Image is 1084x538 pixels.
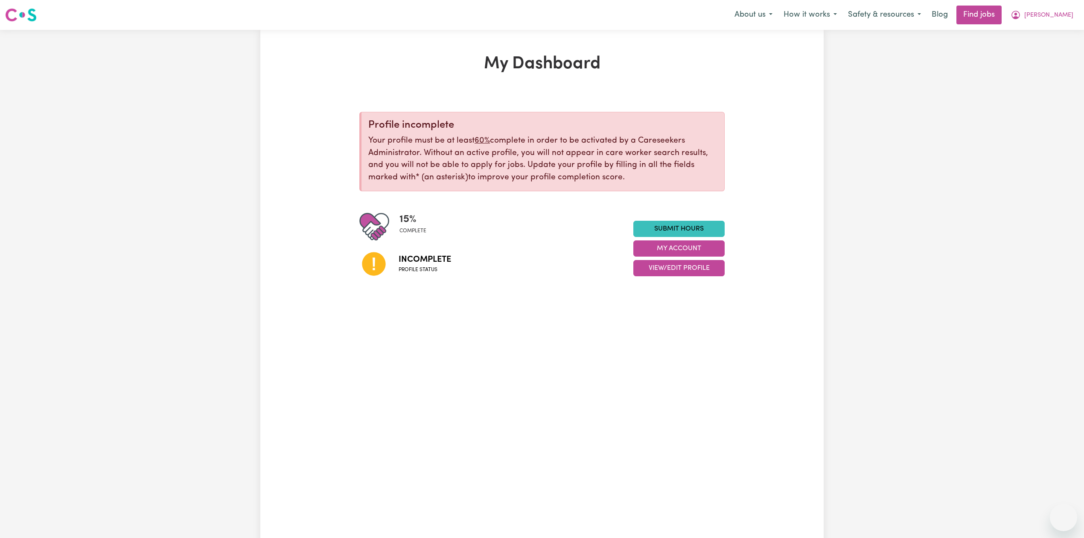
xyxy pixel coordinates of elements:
button: About us [729,6,778,24]
a: Blog [927,6,953,24]
button: View/Edit Profile [633,260,725,276]
span: Incomplete [399,253,451,266]
div: Profile completeness: 15% [399,212,433,242]
button: My Account [1005,6,1079,24]
span: an asterisk [416,173,468,181]
div: Profile incomplete [368,119,717,132]
u: 60% [475,137,490,145]
span: Profile status [399,266,451,274]
span: complete [399,227,426,235]
button: Safety & resources [842,6,927,24]
img: Careseekers logo [5,7,37,23]
a: Careseekers logo [5,5,37,25]
p: Your profile must be at least complete in order to be activated by a Careseekers Administrator. W... [368,135,717,184]
h1: My Dashboard [359,54,725,74]
a: Find jobs [956,6,1002,24]
span: 15 % [399,212,426,227]
span: [PERSON_NAME] [1024,11,1073,20]
button: How it works [778,6,842,24]
button: My Account [633,240,725,257]
a: Submit Hours [633,221,725,237]
iframe: Button to launch messaging window [1050,504,1077,531]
